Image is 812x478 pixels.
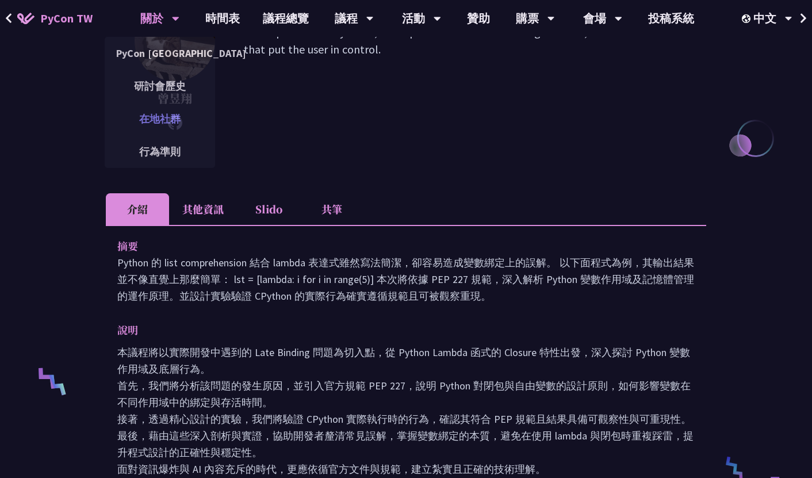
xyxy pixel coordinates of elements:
p: 本議程將以實際開發中遇到的 Late Binding 問題為切入點，從 Python Lambda 函式的 Closure 特性出發，深入探討 Python 變數作用域及底層行為。 首先，我們將... [117,344,695,477]
li: 共筆 [300,193,363,225]
li: 介紹 [106,193,169,225]
a: PyCon TW [6,4,104,33]
span: PyCon TW [40,10,93,27]
a: 在地社群 [105,105,215,132]
img: Home icon of PyCon TW 2025 [17,13,35,24]
p: 摘要 [117,238,672,254]
a: 行為準則 [105,138,215,165]
img: Locale Icon [742,14,753,23]
p: A software engineer and an Arch Linux enthusiast. With years of experience working closely with o... [244,6,706,124]
p: Python 的 list comprehension 結合 lambda 表達式雖然寫法簡潔，卻容易造成變數綁定上的誤解。 以下面程式為例，其輸出結果並不像直覺上那麼簡單： lst = [la... [117,254,695,304]
li: Slido [237,193,300,225]
a: PyCon [GEOGRAPHIC_DATA] [105,40,215,67]
a: 研討會歷史 [105,72,215,100]
p: 說明 [117,322,672,338]
li: 其他資訊 [169,193,237,225]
